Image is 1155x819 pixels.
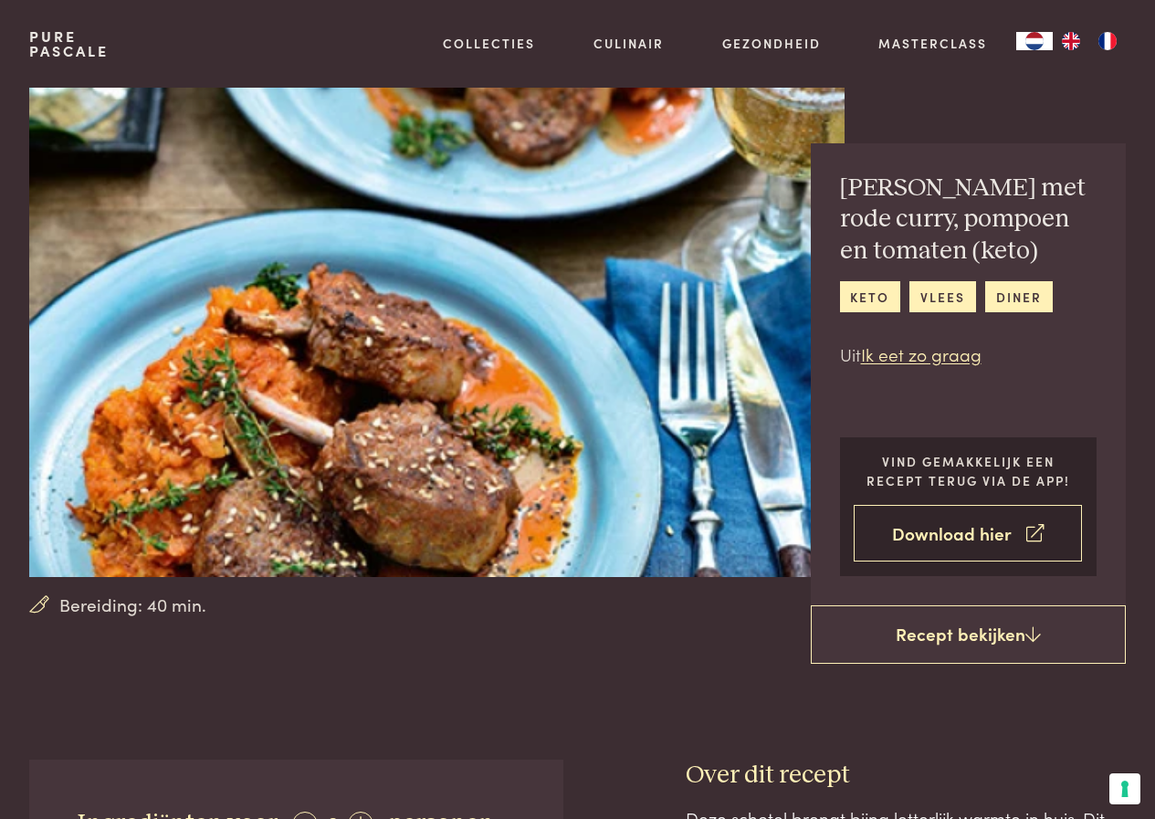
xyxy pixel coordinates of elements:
a: EN [1053,32,1089,50]
button: Uw voorkeuren voor toestemming voor trackingtechnologieën [1109,773,1140,804]
a: diner [985,281,1052,311]
h3: Over dit recept [686,760,1126,792]
a: FR [1089,32,1126,50]
p: Uit [840,341,1097,368]
a: Collecties [443,34,535,53]
a: vlees [909,281,975,311]
a: Culinair [593,34,664,53]
div: Language [1016,32,1053,50]
a: Masterclass [878,34,987,53]
a: Recept bekijken [811,605,1127,664]
aside: Language selected: Nederlands [1016,32,1126,50]
a: Ik eet zo graag [861,341,982,366]
a: Gezondheid [722,34,821,53]
a: Download hier [854,505,1082,562]
h2: [PERSON_NAME] met rode curry, pompoen en tomaten (keto) [840,173,1097,268]
img: Lamsrack met rode curry, pompoen en tomaten (keto) [29,88,845,577]
ul: Language list [1053,32,1126,50]
a: PurePascale [29,29,109,58]
p: Vind gemakkelijk een recept terug via de app! [854,452,1082,489]
a: keto [840,281,900,311]
span: Bereiding: 40 min. [59,592,206,618]
a: NL [1016,32,1053,50]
